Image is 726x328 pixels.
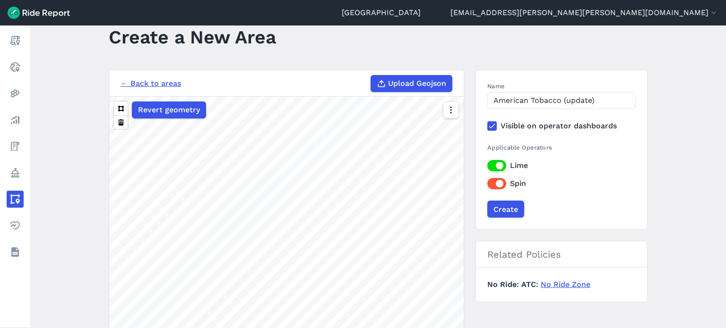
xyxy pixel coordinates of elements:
[541,280,590,289] a: No Ride Zone
[487,143,636,152] div: Applicable Operators
[7,138,24,155] a: Fees
[7,32,24,49] a: Report
[114,101,128,115] button: Polygon tool (p)
[7,191,24,208] a: Areas
[487,201,524,218] input: Create
[8,7,70,19] img: Ride Report
[7,164,24,181] a: Policy
[342,7,421,18] a: [GEOGRAPHIC_DATA]
[487,92,636,109] input: Enter a name
[487,160,636,171] label: Lime
[487,280,541,289] span: No Ride: ATC
[7,217,24,234] a: Health
[121,78,181,89] a: ← Back to areas
[132,101,206,118] button: Revert geometry
[7,59,24,76] a: Realtime
[388,78,446,89] span: Upload Geojson
[7,244,24,261] a: Datasets
[487,120,636,132] label: Visible on operator dashboards
[7,85,24,102] a: Heatmaps
[450,7,718,18] button: [EMAIL_ADDRESS][PERSON_NAME][PERSON_NAME][DOMAIN_NAME]
[114,115,128,129] button: Delete
[487,178,636,189] label: Spin
[109,24,276,50] h1: Create a New Area
[487,82,636,91] label: Name
[138,104,200,116] span: Revert geometry
[7,111,24,128] a: Analyze
[476,241,647,268] h2: Related Policies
